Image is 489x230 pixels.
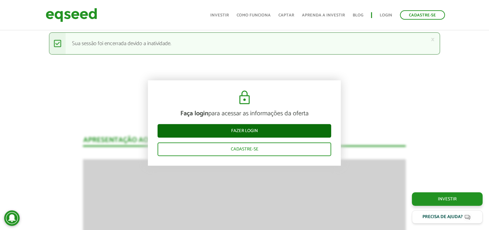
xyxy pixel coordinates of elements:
a: Blog [353,13,363,17]
p: para acessar as informações da oferta [158,110,331,118]
img: EqSeed [46,6,97,24]
a: Como funciona [237,13,271,17]
img: cadeado.svg [237,90,252,106]
a: Login [380,13,392,17]
strong: Faça login [180,109,208,119]
a: Investir [210,13,229,17]
a: Fazer login [158,124,331,138]
a: Investir [412,192,483,206]
a: × [431,36,435,43]
a: Cadastre-se [158,143,331,156]
div: Sua sessão foi encerrada devido a inatividade. [49,32,440,55]
a: Captar [278,13,294,17]
a: Aprenda a investir [302,13,345,17]
a: Cadastre-se [400,10,445,20]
